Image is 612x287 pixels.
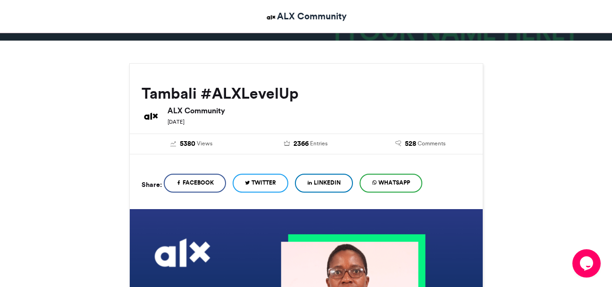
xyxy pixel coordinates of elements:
span: 5380 [180,139,195,149]
h2: Tambali #ALXLevelUp [142,85,471,102]
span: 528 [405,139,416,149]
span: Twitter [252,178,276,187]
a: 528 Comments [370,139,471,149]
a: 2366 Entries [256,139,356,149]
a: LinkedIn [295,174,353,193]
a: 5380 Views [142,139,242,149]
h5: Share: [142,178,162,191]
span: Facebook [183,178,214,187]
small: [DATE] [168,118,184,125]
a: ALX Community [265,9,347,23]
span: LinkedIn [314,178,341,187]
span: Comments [418,139,445,148]
h6: ALX Community [168,107,471,114]
iframe: chat widget [572,249,603,278]
img: ALX Community [142,107,160,126]
a: WhatsApp [360,174,422,193]
span: Views [197,139,212,148]
img: ALX Community [265,11,277,23]
a: Twitter [233,174,288,193]
span: 2366 [293,139,309,149]
a: Facebook [164,174,226,193]
span: WhatsApp [378,178,410,187]
span: Entries [310,139,327,148]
